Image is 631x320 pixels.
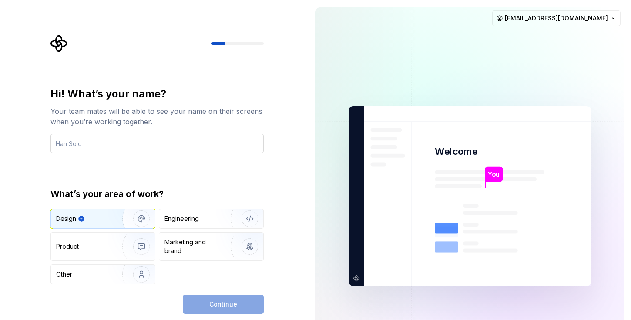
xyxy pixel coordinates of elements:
div: Other [56,270,72,279]
span: [EMAIL_ADDRESS][DOMAIN_NAME] [505,14,608,23]
div: Your team mates will be able to see your name on their screens when you’re working together. [50,106,264,127]
input: Han Solo [50,134,264,153]
div: Engineering [164,214,199,223]
p: You [488,170,500,179]
button: [EMAIL_ADDRESS][DOMAIN_NAME] [492,10,621,26]
div: Marketing and brand [164,238,223,255]
p: Welcome [435,145,477,158]
div: Hi! What’s your name? [50,87,264,101]
div: What’s your area of work? [50,188,264,200]
div: Design [56,214,76,223]
div: Product [56,242,79,251]
svg: Supernova Logo [50,35,68,52]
